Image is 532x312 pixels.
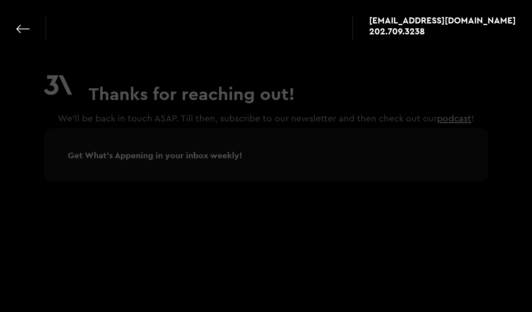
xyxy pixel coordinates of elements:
[369,16,516,24] a: [EMAIL_ADDRESS][DOMAIN_NAME]
[437,115,471,123] a: podcast
[44,112,488,126] p: We'll be back in touch ASAP. Till then, subscribe to our newsletter and then check out our !
[369,27,425,35] div: 202.709.3238
[89,83,295,104] h1: Thanks for reaching out!
[369,27,516,35] a: 202.709.3238
[68,149,242,161] h2: Get What's Appening in your inbox weekly!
